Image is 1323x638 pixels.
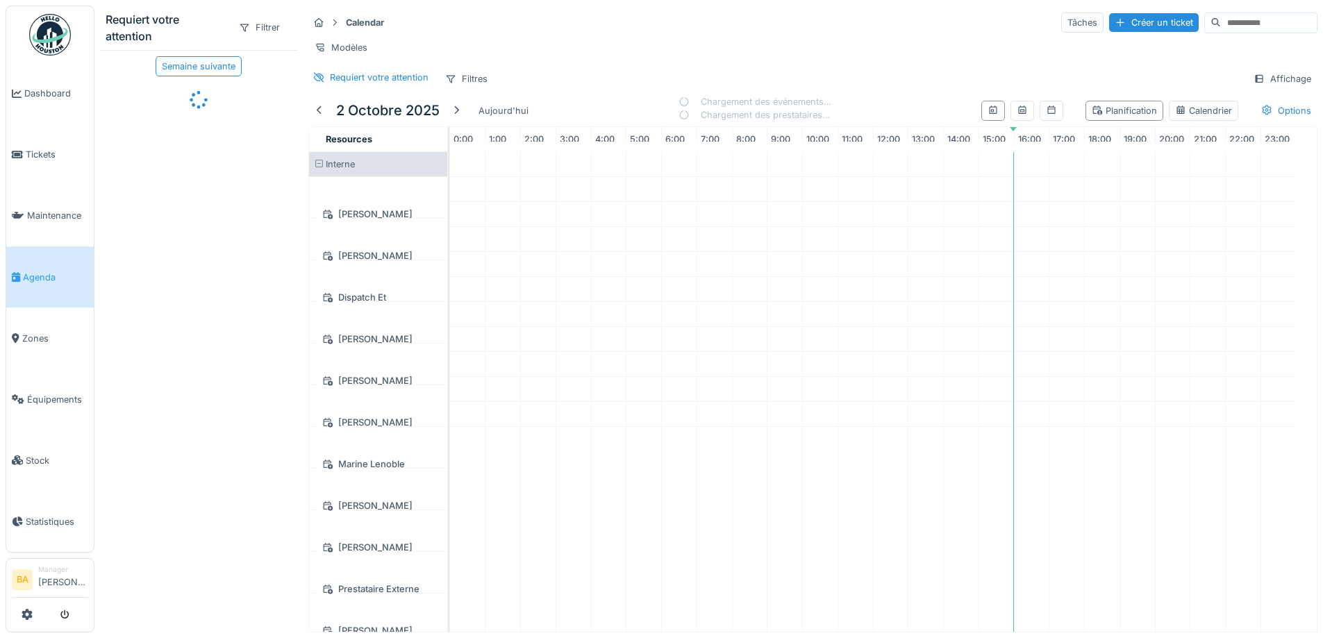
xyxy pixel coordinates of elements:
div: Filtres [439,69,494,89]
a: 20:00 [1156,130,1188,149]
a: 22:00 [1226,130,1258,149]
a: 2:00 [521,130,547,149]
div: Aujourd'hui [473,101,534,120]
div: Calendrier [1175,104,1232,117]
span: Interne [326,159,355,169]
div: [PERSON_NAME] [317,372,439,389]
span: Équipements [27,393,88,406]
a: 10:00 [803,130,833,149]
a: Statistiques [6,491,94,552]
strong: Calendar [340,16,390,29]
div: Manager [38,564,88,575]
h5: 2 octobre 2025 [336,102,440,119]
a: 18:00 [1085,130,1115,149]
div: Marine Lenoble [317,455,439,473]
span: Agenda [23,271,88,284]
a: Agenda [6,246,94,308]
a: 0:00 [450,130,476,149]
a: 21:00 [1190,130,1220,149]
div: Options [1255,101,1317,121]
div: Planification [1092,104,1157,117]
div: Affichage [1247,69,1317,89]
div: Tâches [1061,12,1104,33]
span: Zones [22,332,88,345]
span: Resources [326,134,372,144]
a: 12:00 [874,130,904,149]
div: Modèles [308,37,374,58]
a: Dashboard [6,63,94,124]
div: Requiert votre attention [330,71,428,84]
a: Tickets [6,124,94,185]
span: Stock [26,454,88,467]
a: 23:00 [1261,130,1293,149]
div: [PERSON_NAME] [317,205,439,223]
div: Chargement des prestataires… [679,108,831,121]
a: 3:00 [556,130,583,149]
div: Dispatch Et [317,289,439,306]
a: 5:00 [626,130,653,149]
span: Maintenance [27,209,88,222]
a: 9:00 [767,130,794,149]
li: BA [12,569,33,590]
a: 13:00 [908,130,938,149]
div: Créer un ticket [1109,13,1199,32]
a: Maintenance [6,185,94,246]
div: Requiert votre attention [106,11,227,44]
div: [PERSON_NAME] [317,414,439,431]
div: Chargement des événements… [679,95,831,108]
a: 14:00 [944,130,974,149]
a: 4:00 [592,130,618,149]
a: 16:00 [1015,130,1045,149]
img: Badge_color-CXgf-gQk.svg [29,14,71,56]
a: 7:00 [697,130,723,149]
div: Prestataire Externe [317,580,439,598]
a: 15:00 [979,130,1009,149]
div: Semaine suivante [156,56,242,76]
div: [PERSON_NAME] [317,497,439,514]
span: Tickets [26,148,88,161]
a: 11:00 [838,130,866,149]
div: Filtrer [233,17,286,37]
a: 8:00 [733,130,759,149]
a: 6:00 [662,130,688,149]
a: 19:00 [1120,130,1150,149]
div: [PERSON_NAME] [317,330,439,348]
a: BA Manager[PERSON_NAME] [12,564,88,598]
div: [PERSON_NAME] [317,539,439,556]
a: Stock [6,430,94,491]
a: Zones [6,308,94,369]
a: Équipements [6,369,94,430]
div: [PERSON_NAME] [317,247,439,265]
a: 17:00 [1049,130,1079,149]
span: Dashboard [24,87,88,100]
li: [PERSON_NAME] [38,564,88,594]
span: Statistiques [26,515,88,528]
a: 1:00 [485,130,510,149]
